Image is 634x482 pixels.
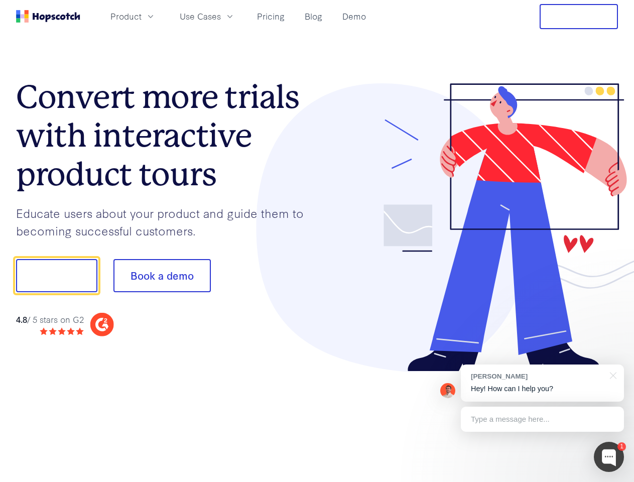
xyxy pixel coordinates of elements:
a: Home [16,10,80,23]
a: Demo [338,8,370,25]
button: Free Trial [540,4,618,29]
strong: 4.8 [16,313,27,325]
div: 1 [617,442,626,451]
h1: Convert more trials with interactive product tours [16,78,317,193]
span: Product [110,10,142,23]
button: Show me! [16,259,97,292]
div: Type a message here... [461,407,624,432]
img: Mark Spera [440,383,455,398]
div: [PERSON_NAME] [471,372,604,381]
p: Educate users about your product and guide them to becoming successful customers. [16,204,317,239]
button: Product [104,8,162,25]
button: Book a demo [113,259,211,292]
a: Blog [301,8,326,25]
span: Use Cases [180,10,221,23]
button: Use Cases [174,8,241,25]
a: Pricing [253,8,289,25]
p: Hey! How can I help you? [471,384,614,394]
div: / 5 stars on G2 [16,313,84,326]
